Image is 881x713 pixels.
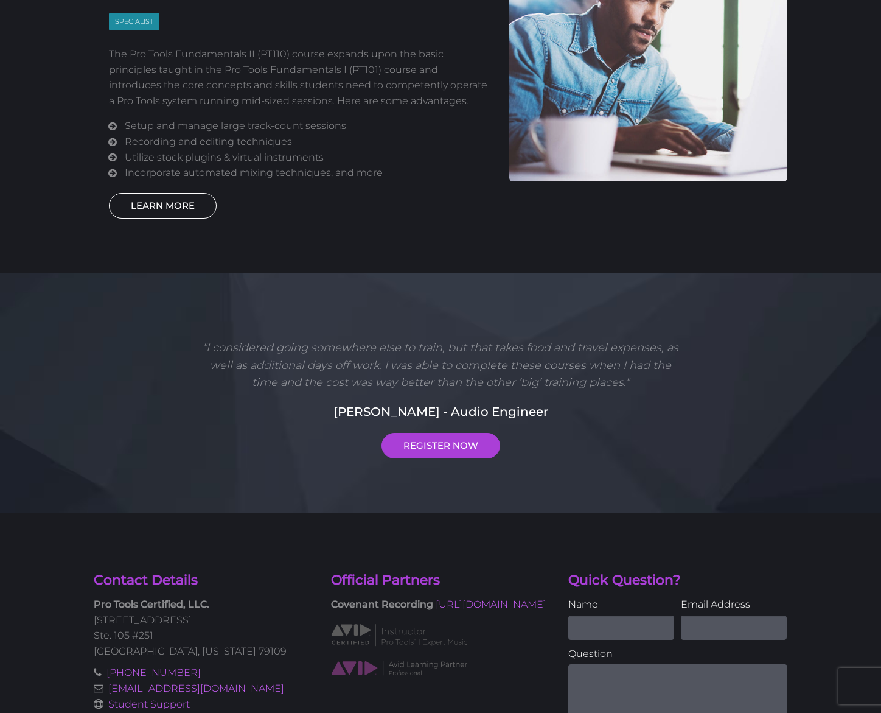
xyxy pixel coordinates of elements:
[109,13,159,30] span: Specialist
[108,683,284,694] a: [EMAIL_ADDRESS][DOMAIN_NAME]
[568,597,674,613] label: Name
[125,165,491,181] li: Incorporate automated mixing techniques, and more
[108,698,190,710] a: Student Support
[331,571,550,590] h4: Official Partners
[125,134,491,150] li: Recording and editing techniques
[681,597,787,613] label: Email Address
[94,597,313,659] p: [STREET_ADDRESS] Ste. 105 #251 [GEOGRAPHIC_DATA], [US_STATE] 79109
[94,599,209,610] strong: Pro Tools Certified, LLC.
[94,571,313,590] h4: Contact Details
[109,46,491,108] p: The Pro Tools Fundamentals II (PT110) course expands upon the basic principles taught in the Pro ...
[125,150,491,166] li: Utilize stock plugins & virtual instruments
[106,667,201,678] a: [PHONE_NUMBER]
[109,193,217,219] a: LEARN MORE
[436,599,546,610] a: [URL][DOMAIN_NAME]
[331,599,433,610] strong: Covenant Recording
[568,571,787,590] h4: Quick Question?
[125,118,491,134] li: Setup and manage large track-count sessions
[331,660,468,676] img: AVID Learning Partner classification logo
[381,433,500,458] a: REGISTER NOW
[568,646,787,662] label: Question
[94,402,787,421] h5: [PERSON_NAME] - Audio Engineer
[331,622,468,648] img: AVID Expert Instructor classification logo
[198,339,683,392] p: "I considered going somewhere else to train, but that takes food and travel expenses, as well as ...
